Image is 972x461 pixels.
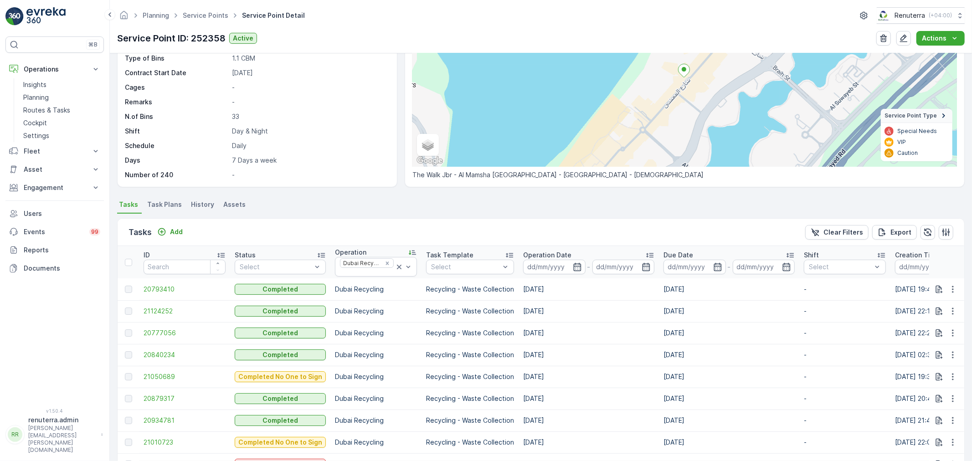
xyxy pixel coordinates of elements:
p: Recycling - Waste Collection [426,394,514,403]
p: Dubai Recycling [335,416,417,425]
p: - [232,83,387,92]
p: Reports [24,246,100,255]
a: Service Points [183,11,228,19]
a: Layers [418,135,438,155]
p: Dubai Recycling [335,307,417,316]
div: Toggle Row Selected [125,329,132,337]
span: 20840234 [144,350,226,359]
p: VIP [897,138,906,146]
p: Creation Time [895,251,940,260]
td: [DATE] [519,278,659,300]
img: logo [5,7,24,26]
span: v 1.50.4 [5,408,104,414]
p: Days [125,156,228,165]
p: Users [24,209,100,218]
p: Recycling - Waste Collection [426,285,514,294]
p: Completed [262,416,298,425]
p: Active [233,34,253,43]
span: Task Plans [147,200,182,209]
p: Recycling - Waste Collection [426,438,514,447]
a: 21124252 [144,307,226,316]
div: Remove Dubai Recycling [382,260,392,267]
div: RR [8,427,22,442]
img: logo_light-DOdMpM7g.png [26,7,66,26]
button: Renuterra(+04:00) [877,7,965,24]
a: Open this area in Google Maps (opens a new window) [415,155,445,167]
a: Planning [143,11,169,19]
a: Documents [5,259,104,277]
p: [PERSON_NAME][EMAIL_ADDRESS][PERSON_NAME][DOMAIN_NAME] [28,425,97,454]
p: - [804,438,886,447]
input: dd/mm/yyyy [663,260,726,274]
p: Select [809,262,872,271]
a: Homepage [119,14,129,21]
summary: Service Point Type [881,109,952,123]
p: Type of Bins [125,54,228,63]
button: Operations [5,60,104,78]
p: Contract Start Date [125,68,228,77]
p: 1.1 CBM [232,54,387,63]
div: Dubai Recycling [340,259,382,267]
p: Cockpit [23,118,47,128]
a: Routes & Tasks [20,104,104,117]
p: Recycling - Waste Collection [426,416,514,425]
p: Recycling - Waste Collection [426,372,514,381]
p: Add [170,227,183,236]
p: Operations [24,65,86,74]
p: 7 Days a week [232,156,387,165]
a: Events99 [5,223,104,241]
p: Dubai Recycling [335,285,417,294]
p: Dubai Recycling [335,438,417,447]
p: Tasks [129,226,152,239]
button: Completed [235,349,326,360]
p: Operation [335,248,366,257]
p: Completed [262,307,298,316]
p: ( +04:00 ) [929,12,952,19]
button: Fleet [5,142,104,160]
button: Completed [235,393,326,404]
p: Shift [125,127,228,136]
p: Day & Night [232,127,387,136]
p: Due Date [663,251,693,260]
button: Completed [235,284,326,295]
a: 20934781 [144,416,226,425]
a: 20879317 [144,394,226,403]
a: 20793410 [144,285,226,294]
td: [DATE] [659,410,799,431]
p: - [232,97,387,107]
p: Cages [125,83,228,92]
a: Planning [20,91,104,104]
a: Reports [5,241,104,259]
p: Fleet [24,147,86,156]
a: Users [5,205,104,223]
a: Insights [20,78,104,91]
p: Renuterra [895,11,925,20]
div: Toggle Row Selected [125,395,132,402]
p: Task Template [426,251,473,260]
p: Completed [262,285,298,294]
span: Service Point Type [885,112,937,119]
img: Screenshot_2024-07-26_at_13.33.01.png [877,10,891,20]
p: Operation Date [523,251,571,260]
a: 21050689 [144,372,226,381]
button: Export [872,225,917,240]
td: [DATE] [659,388,799,410]
span: History [191,200,214,209]
p: Recycling - Waste Collection [426,350,514,359]
td: [DATE] [659,344,799,366]
button: Completed [235,306,326,317]
div: Toggle Row Selected [125,439,132,446]
p: - [804,394,886,403]
a: Settings [20,129,104,142]
p: renuterra.admin [28,415,97,425]
td: [DATE] [519,388,659,410]
p: - [804,350,886,359]
p: Select [240,262,312,271]
p: - [804,307,886,316]
input: Search [144,260,226,274]
p: Completed [262,328,298,338]
p: Routes & Tasks [23,106,70,115]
